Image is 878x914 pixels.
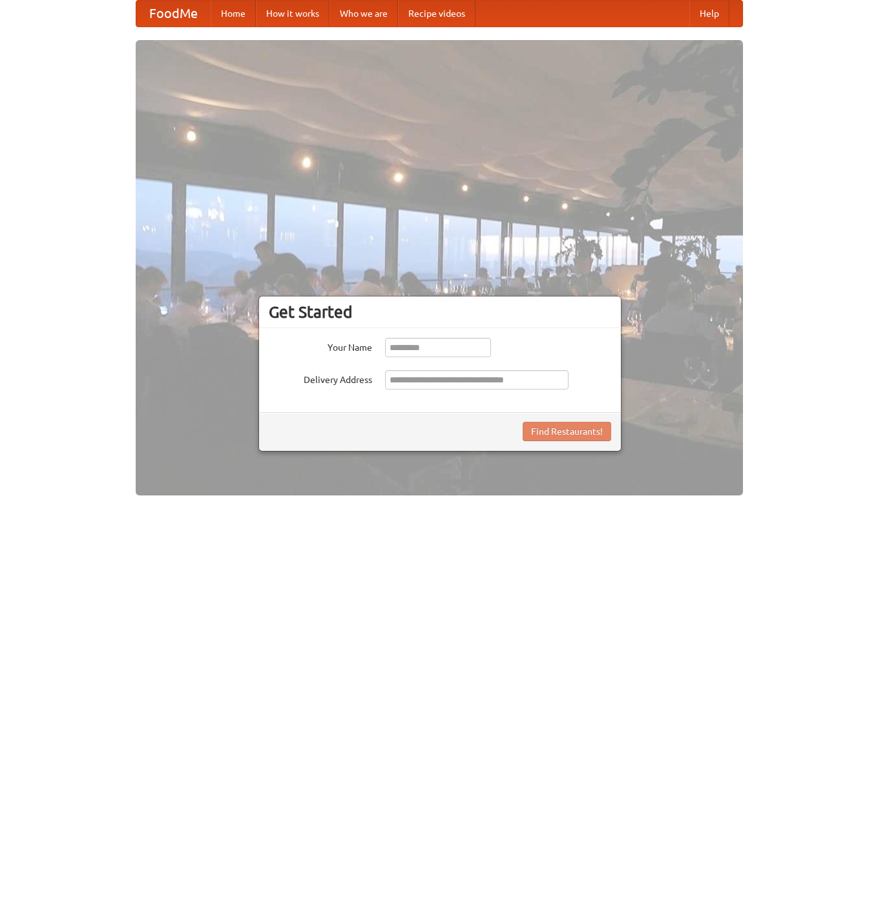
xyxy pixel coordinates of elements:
[256,1,329,26] a: How it works
[689,1,729,26] a: Help
[269,302,611,322] h3: Get Started
[269,338,372,354] label: Your Name
[211,1,256,26] a: Home
[269,370,372,386] label: Delivery Address
[329,1,398,26] a: Who we are
[398,1,476,26] a: Recipe videos
[523,422,611,441] button: Find Restaurants!
[136,1,211,26] a: FoodMe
